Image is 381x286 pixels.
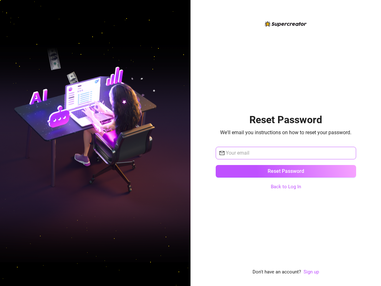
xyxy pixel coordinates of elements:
a: Sign up [304,268,319,276]
button: Reset Password [216,165,356,178]
a: Sign up [304,269,319,275]
a: Back to Log In [271,184,301,190]
span: Don't have an account? [253,268,301,276]
h2: Reset Password [249,113,322,126]
span: mail [219,151,225,156]
input: Your email [226,149,352,157]
span: Reset Password [268,168,304,174]
img: logo-BBDzfeDw.svg [265,21,307,27]
a: Back to Log In [271,183,301,191]
span: We'll email you instructions on how to reset your password. [220,129,351,136]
